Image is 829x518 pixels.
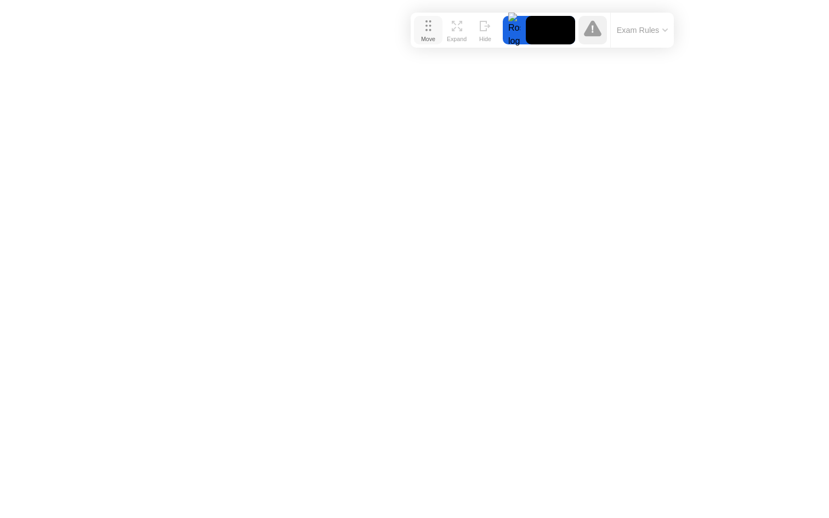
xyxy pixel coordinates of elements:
div: Hide [479,36,491,42]
div: Expand [447,36,467,42]
button: Exam Rules [614,25,672,35]
button: Hide [471,16,499,44]
button: Expand [442,16,471,44]
button: Move [414,16,442,44]
div: Move [421,36,435,42]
